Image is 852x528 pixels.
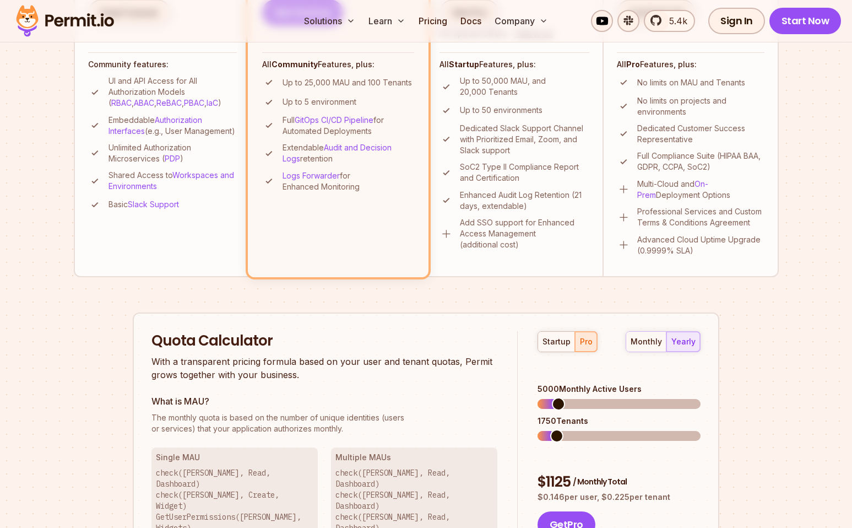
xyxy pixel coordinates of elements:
p: for Enhanced Monitoring [283,170,414,192]
a: IaC [207,98,218,107]
a: PBAC [184,98,204,107]
p: Basic [108,199,179,210]
h4: All Features, plus: [262,59,414,70]
div: startup [542,336,571,347]
p: or services) that your application authorizes monthly. [151,412,497,434]
span: / Monthly Total [573,476,627,487]
h3: Multiple MAUs [335,452,493,463]
p: Up to 25,000 MAU and 100 Tenants [283,77,412,88]
a: RBAC [111,98,132,107]
a: Logs Forwarder [283,171,340,180]
p: Full for Automated Deployments [283,115,414,137]
span: The monthly quota is based on the number of unique identities (users [151,412,497,423]
h4: All Features, plus: [617,59,764,70]
a: ABAC [134,98,154,107]
strong: Pro [626,60,640,69]
a: Audit and Decision Logs [283,143,392,163]
div: 1750 Tenants [538,416,701,427]
a: Authorization Interfaces [108,115,202,136]
h3: Single MAU [156,452,313,463]
h3: What is MAU? [151,395,497,408]
h4: All Features, plus: [439,59,589,70]
p: Advanced Cloud Uptime Upgrade (0.9999% SLA) [637,234,764,256]
h2: Quota Calculator [151,331,497,351]
p: No limits on projects and environments [637,95,764,117]
a: ReBAC [156,98,182,107]
p: Unlimited Authorization Microservices ( ) [108,142,237,164]
p: With a transparent pricing formula based on your user and tenant quotas, Permit grows together wi... [151,355,497,381]
p: UI and API Access for All Authorization Models ( , , , , ) [108,76,237,109]
p: Shared Access to [108,170,237,192]
div: monthly [631,336,662,347]
p: Full Compliance Suite (HIPAA BAA, GDPR, CCPA, SoC2) [637,150,764,173]
p: Extendable retention [283,142,414,164]
p: Enhanced Audit Log Retention (21 days, extendable) [460,190,589,212]
a: On-Prem [637,179,708,200]
div: $ 1125 [538,472,701,492]
a: Start Now [769,8,842,34]
a: Sign In [708,8,765,34]
p: Up to 50,000 MAU, and 20,000 Tenants [460,76,589,98]
span: 5.4k [663,14,687,28]
strong: Startup [449,60,479,69]
strong: Community [272,60,318,69]
a: PDP [165,154,180,163]
p: $ 0.146 per user, $ 0.225 per tenant [538,492,701,503]
img: Permit logo [11,2,119,40]
a: 5.4k [644,10,695,32]
p: Dedicated Slack Support Channel with Prioritized Email, Zoom, and Slack support [460,123,589,156]
a: Pricing [414,10,452,32]
div: 5000 Monthly Active Users [538,384,701,395]
h4: Community features: [88,59,237,70]
p: Dedicated Customer Success Representative [637,123,764,145]
a: GitOps CI/CD Pipeline [295,115,373,125]
a: Slack Support [128,200,179,209]
a: Docs [456,10,486,32]
p: Embeddable (e.g., User Management) [108,115,237,137]
p: No limits on MAU and Tenants [637,77,745,88]
button: Company [490,10,552,32]
p: Multi-Cloud and Deployment Options [637,179,764,201]
p: Add SSO support for Enhanced Access Management (additional cost) [460,217,589,250]
button: Solutions [300,10,360,32]
p: Up to 50 environments [460,105,542,116]
p: Up to 5 environment [283,96,356,107]
button: Learn [364,10,410,32]
p: Professional Services and Custom Terms & Conditions Agreement [637,206,764,228]
p: SoC2 Type II Compliance Report and Certification [460,161,589,184]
